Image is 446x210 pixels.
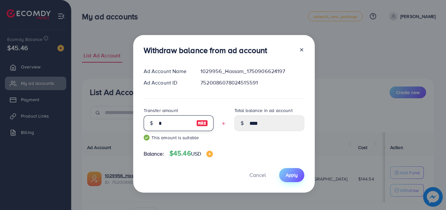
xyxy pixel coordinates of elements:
[144,134,214,141] small: This amount is suitable
[144,46,267,55] h3: Withdraw balance from ad account
[195,67,309,75] div: 1029956_Hassam_1750906624197
[169,149,213,158] h4: $45.46
[286,172,298,178] span: Apply
[206,151,213,157] img: image
[144,135,150,141] img: guide
[279,168,304,182] button: Apply
[196,119,208,127] img: image
[144,150,164,158] span: Balance:
[138,67,196,75] div: Ad Account Name
[249,171,266,179] span: Cancel
[138,79,196,86] div: Ad Account ID
[191,150,201,157] span: USD
[195,79,309,86] div: 7520086078024515591
[144,107,178,114] label: Transfer amount
[234,107,293,114] label: Total balance in ad account
[241,168,274,182] button: Cancel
